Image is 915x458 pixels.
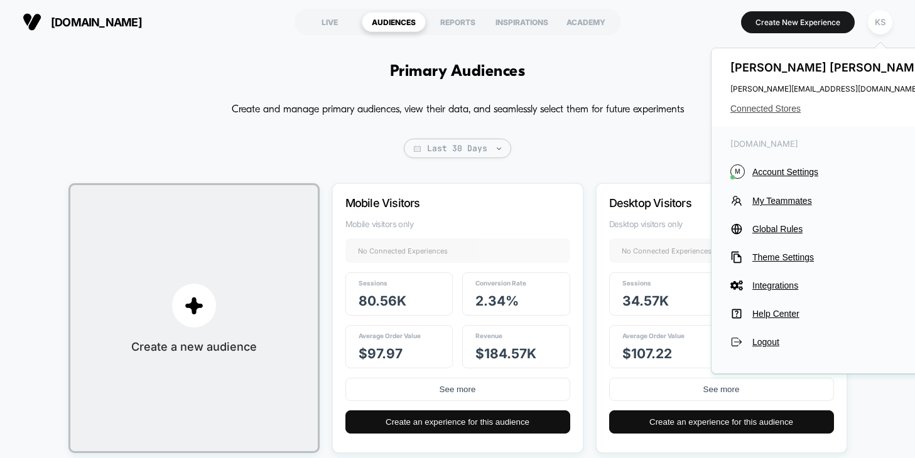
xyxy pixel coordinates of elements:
[298,12,362,32] div: LIVE
[475,332,502,339] span: Revenue
[68,183,320,453] button: plusCreate a new audience
[131,340,257,353] span: Create a new audience
[232,100,684,120] p: Create and manage primary audiences, view their data, and seamlessly select them for future exper...
[730,164,745,179] i: M
[390,63,525,81] h1: Primary Audiences
[609,410,834,434] button: Create an experience for this audience
[741,11,855,33] button: Create New Experience
[359,332,421,339] span: Average Order Value
[345,196,536,210] p: Mobile Visitors
[414,146,421,152] img: calendar
[490,12,554,32] div: INSPIRATIONS
[426,12,490,32] div: REPORTS
[475,293,519,309] span: 2.34 %
[345,219,570,229] span: Mobile visitors only
[475,279,526,287] span: Conversion Rate
[622,346,672,361] span: $ 107.22
[23,13,41,31] img: Visually logo
[622,332,685,339] span: Average Order Value
[359,279,387,287] span: Sessions
[345,410,570,434] button: Create an experience for this audience
[185,296,203,315] img: plus
[497,147,501,150] img: end
[345,378,570,401] button: See more
[359,346,403,361] span: $ 97.97
[362,12,426,32] div: AUDIENCES
[622,279,651,287] span: Sessions
[359,293,406,309] span: 80.56k
[475,346,536,361] span: $ 184.57k
[19,12,146,32] button: [DOMAIN_NAME]
[864,9,896,35] button: KS
[609,378,834,401] button: See more
[622,293,669,309] span: 34.57k
[609,196,800,210] p: Desktop Visitors
[868,10,892,35] div: KS
[609,219,834,229] span: Desktop visitors only
[51,16,142,29] span: [DOMAIN_NAME]
[554,12,618,32] div: ACADEMY
[404,139,511,158] span: Last 30 Days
